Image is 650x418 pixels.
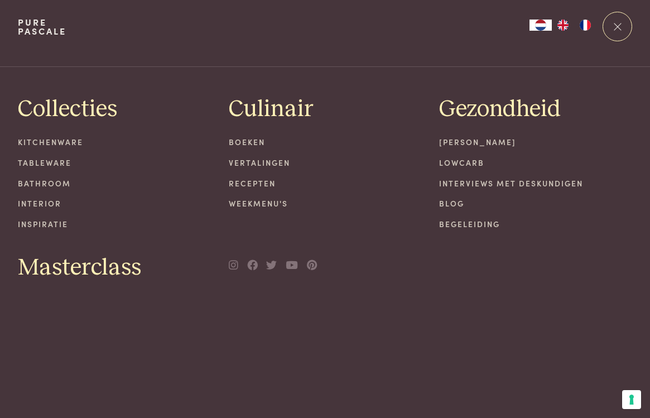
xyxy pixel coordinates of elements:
button: Uw voorkeuren voor toestemming voor trackingtechnologieën [622,390,641,409]
a: Bathroom [18,177,211,189]
a: Masterclass [18,253,141,283]
a: Tableware [18,157,211,169]
a: PurePascale [18,18,66,36]
a: EN [552,20,574,31]
a: [PERSON_NAME] [439,136,632,148]
a: Collecties [18,95,117,124]
ul: Language list [552,20,596,31]
a: Interior [18,198,211,209]
a: Gezondheid [439,95,561,124]
a: Weekmenu's [229,198,422,209]
a: Blog [439,198,632,209]
a: Boeken [229,136,422,148]
a: NL [529,20,552,31]
a: Culinair [229,95,314,124]
div: Language [529,20,552,31]
a: Kitchenware [18,136,211,148]
aside: Language selected: Nederlands [529,20,596,31]
a: Begeleiding [439,218,632,230]
a: Inspiratie [18,218,211,230]
a: Interviews met deskundigen [439,177,632,189]
a: Recepten [229,177,422,189]
a: FR [574,20,596,31]
a: Vertalingen [229,157,422,169]
a: Lowcarb [439,157,632,169]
